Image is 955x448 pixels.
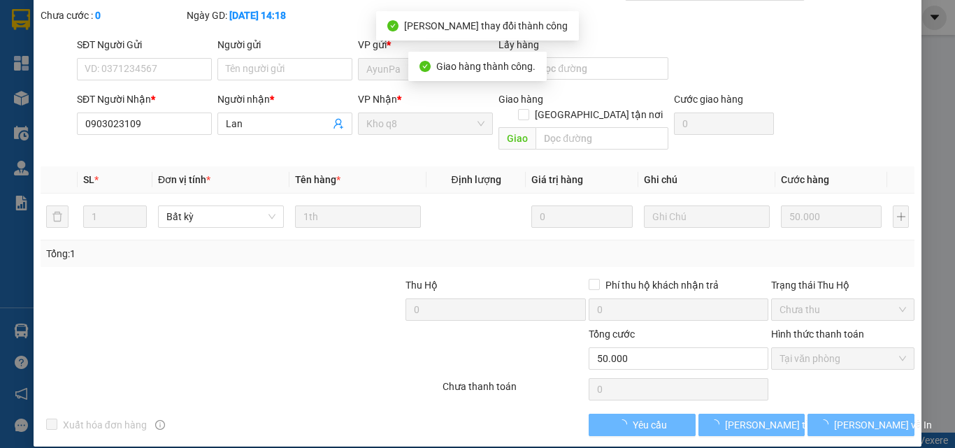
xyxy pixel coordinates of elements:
[771,277,914,293] div: Trạng thái Thu Hộ
[674,94,743,105] label: Cước giao hàng
[358,37,493,52] div: VP gửi
[95,10,101,21] b: 0
[698,414,805,436] button: [PERSON_NAME] thay đổi
[771,328,864,340] label: Hình thức thanh toán
[807,414,914,436] button: [PERSON_NAME] và In
[781,205,882,228] input: 0
[387,20,398,31] span: check-circle
[638,166,775,194] th: Ghi chú
[229,10,286,21] b: [DATE] 14:18
[529,107,668,122] span: [GEOGRAPHIC_DATA] tận nơi
[295,205,421,228] input: VD: Bàn, Ghế
[166,206,275,227] span: Bất kỳ
[41,8,184,23] div: Chưa cước :
[57,417,152,433] span: Xuất hóa đơn hàng
[498,39,539,50] span: Lấy hàng
[405,280,438,291] span: Thu Hộ
[46,205,69,228] button: delete
[436,61,536,72] span: Giao hàng thành công.
[158,174,210,185] span: Đơn vị tính
[419,61,431,72] span: check-circle
[358,94,397,105] span: VP Nhận
[404,20,568,31] span: [PERSON_NAME] thay đổi thành công
[531,57,668,80] input: Dọc đường
[780,299,906,320] span: Chưa thu
[674,113,774,135] input: Cước giao hàng
[217,92,352,107] div: Người nhận
[217,37,352,52] div: Người gửi
[187,8,330,23] div: Ngày GD:
[498,94,543,105] span: Giao hàng
[295,174,340,185] span: Tên hàng
[77,92,212,107] div: SĐT Người Nhận
[83,174,94,185] span: SL
[536,127,668,150] input: Dọc đường
[617,419,633,429] span: loading
[600,277,724,293] span: Phí thu hộ khách nhận trả
[498,127,536,150] span: Giao
[725,417,837,433] span: [PERSON_NAME] thay đổi
[155,420,165,430] span: info-circle
[441,379,587,403] div: Chưa thanh toán
[819,419,834,429] span: loading
[531,174,583,185] span: Giá trị hàng
[366,59,484,80] span: AyunPa
[834,417,932,433] span: [PERSON_NAME] và In
[780,348,906,369] span: Tại văn phòng
[589,414,696,436] button: Yêu cầu
[366,113,484,134] span: Kho q8
[451,174,501,185] span: Định lượng
[531,205,632,228] input: 0
[893,205,909,228] button: plus
[77,37,212,52] div: SĐT Người Gửi
[46,246,370,261] div: Tổng: 1
[644,205,770,228] input: Ghi Chú
[781,174,829,185] span: Cước hàng
[333,118,344,129] span: user-add
[710,419,725,429] span: loading
[633,417,667,433] span: Yêu cầu
[589,328,635,340] span: Tổng cước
